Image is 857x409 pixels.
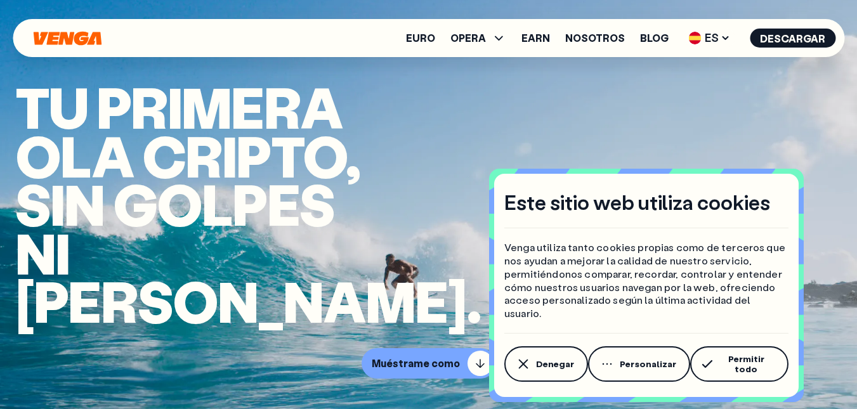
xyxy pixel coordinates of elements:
[588,346,690,382] button: Personalizar
[450,33,486,43] span: OPERA
[406,33,435,43] a: Euro
[450,30,506,46] span: OPERA
[684,28,735,48] span: ES
[536,359,574,369] span: Denegar
[620,359,676,369] span: Personalizar
[521,33,550,43] a: Earn
[32,31,103,46] svg: Inicio
[504,189,770,216] h4: Este sitio web utiliza cookies
[504,241,788,320] p: Venga utiliza tanto cookies propias como de terceros que nos ayudan a mejorar la calidad de nuest...
[717,354,775,374] span: Permitir todo
[640,33,669,43] a: Blog
[690,346,788,382] button: Permitir todo
[565,33,625,43] a: Nosotros
[504,346,588,382] button: Denegar
[372,357,460,370] p: Muéstrame como
[15,82,382,325] h1: Tu primera ola cripto, sin golpes ni [PERSON_NAME].
[750,29,835,48] button: Descargar
[688,32,701,44] img: flag-es
[362,348,495,379] button: Muéstrame como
